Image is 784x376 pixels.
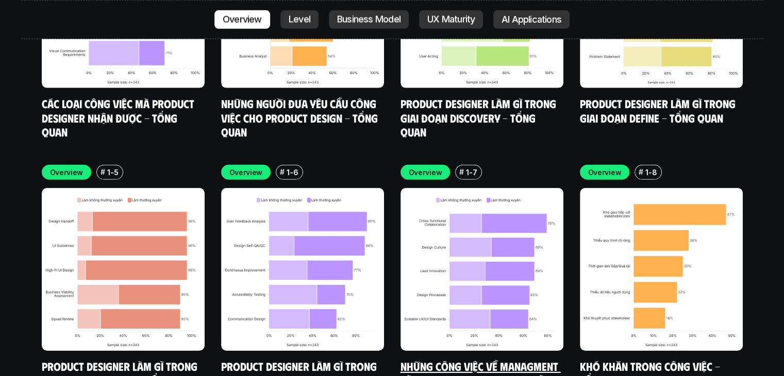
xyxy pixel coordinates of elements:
[427,14,475,25] p: UX Maturity
[459,168,464,176] h6: #
[401,96,559,139] a: Product Designer làm gì trong giai đoạn Discovery - Tổng quan
[42,96,197,139] a: Các loại công việc mà Product Designer nhận được - Tổng quan
[639,168,643,176] h6: #
[580,96,738,125] a: Product Designer làm gì trong giai đoạn Define - Tổng quan
[50,167,84,178] p: Overview
[221,96,380,139] a: Những người đưa yêu cầu công việc cho Product Design - Tổng quan
[214,10,270,29] a: Overview
[329,10,409,29] a: Business Model
[223,14,262,25] p: Overview
[229,167,263,178] p: Overview
[493,10,570,29] a: AI Applications
[419,10,483,29] a: UX Maturity
[645,167,657,178] p: 1-8
[466,167,477,178] p: 1-7
[101,168,105,176] h6: #
[107,167,118,178] p: 1-5
[588,167,622,178] p: Overview
[337,14,401,25] p: Business Model
[502,14,561,25] p: AI Applications
[280,10,319,29] a: Level
[280,168,285,176] h6: #
[289,14,310,25] p: Level
[287,167,298,178] p: 1-6
[409,167,442,178] p: Overview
